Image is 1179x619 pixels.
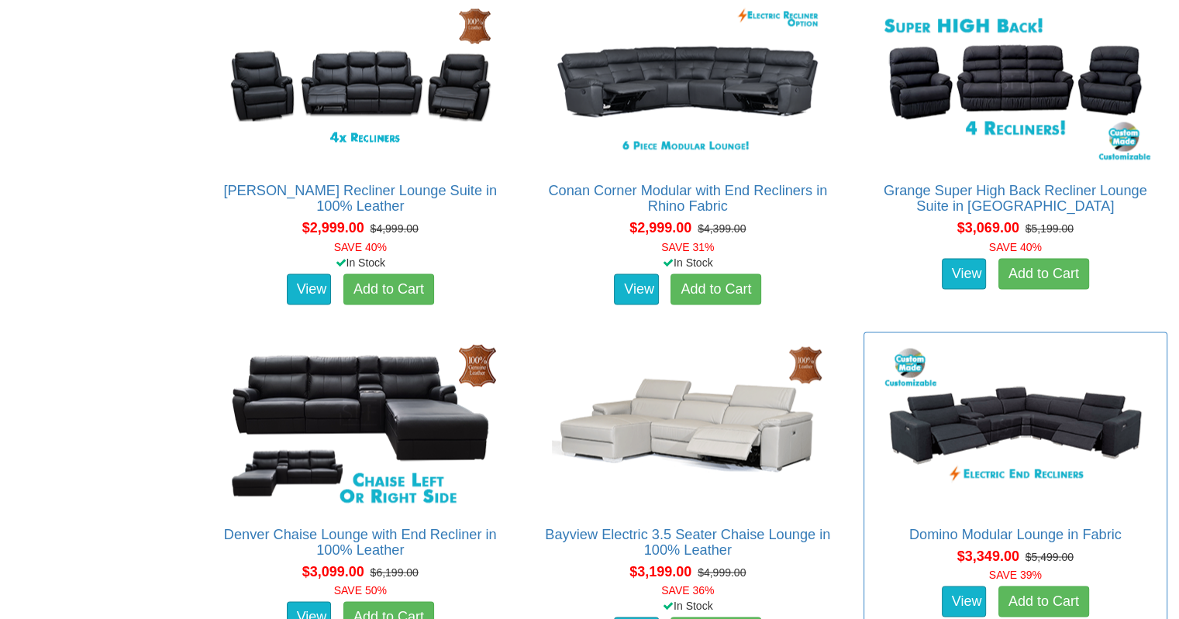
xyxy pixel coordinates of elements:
font: SAVE 40% [334,240,387,253]
span: $3,349.00 [957,548,1019,563]
a: View [614,273,659,304]
a: [PERSON_NAME] Recliner Lounge Suite in 100% Leather [223,183,497,214]
a: View [287,273,332,304]
img: Domino Modular Lounge in Fabric [876,340,1155,511]
div: In Stock [533,597,843,613]
font: SAVE 39% [989,568,1042,580]
span: $3,199.00 [629,563,691,579]
a: Denver Chaise Lounge with End Recliner in 100% Leather [224,526,497,557]
a: Grange Super High Back Recliner Lounge Suite in [GEOGRAPHIC_DATA] [884,183,1147,214]
a: Domino Modular Lounge in Fabric [909,526,1122,542]
div: In Stock [205,254,516,270]
span: $2,999.00 [629,220,691,236]
a: View [942,586,987,617]
del: $5,499.00 [1026,550,1074,562]
del: $6,199.00 [371,566,419,578]
del: $5,199.00 [1026,222,1074,235]
span: $2,999.00 [302,220,364,236]
a: Add to Cart [998,586,1089,617]
span: $3,099.00 [302,563,364,579]
a: Add to Cart [998,258,1089,289]
del: $4,999.00 [698,566,746,578]
font: SAVE 31% [661,240,714,253]
img: Bayview Electric 3.5 Seater Chaise Lounge in 100% Leather [548,340,827,511]
font: SAVE 40% [989,240,1042,253]
a: Add to Cart [343,273,434,304]
a: View [942,258,987,289]
a: Add to Cart [671,273,761,304]
a: Conan Corner Modular with End Recliners in Rhino Fabric [548,183,827,214]
del: $4,999.00 [371,222,419,235]
font: SAVE 36% [661,583,714,596]
div: In Stock [533,254,843,270]
img: Denver Chaise Lounge with End Recliner in 100% Leather [221,340,500,511]
a: Bayview Electric 3.5 Seater Chaise Lounge in 100% Leather [545,526,830,557]
del: $4,399.00 [698,222,746,235]
span: $3,069.00 [957,220,1019,236]
font: SAVE 50% [334,583,387,596]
